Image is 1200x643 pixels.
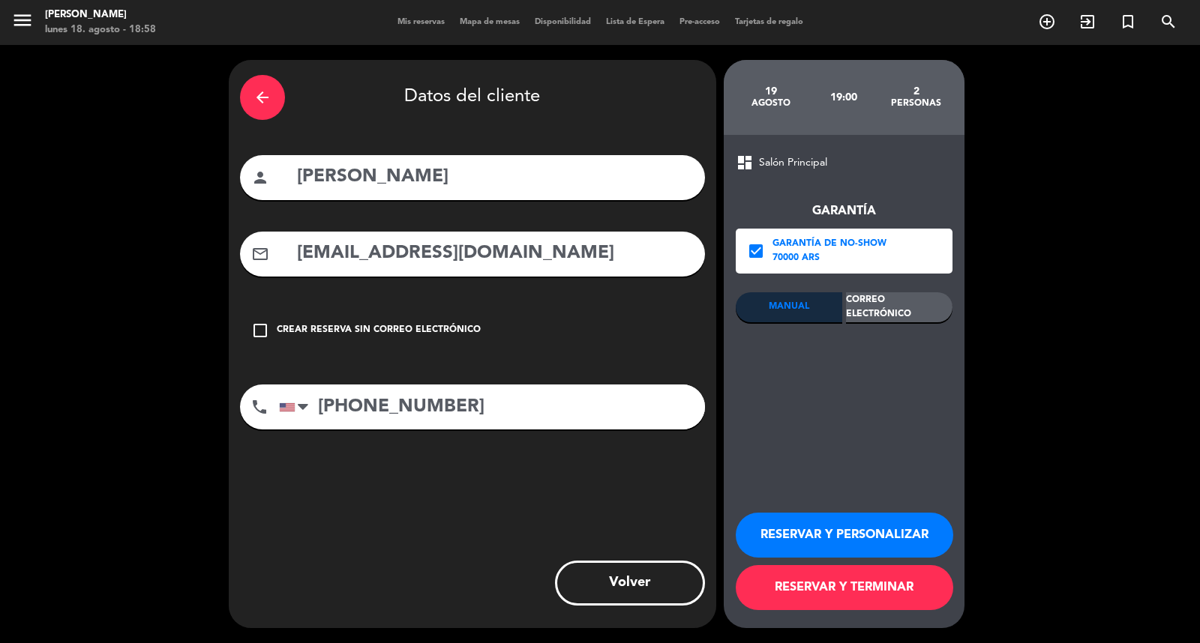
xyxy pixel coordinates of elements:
[736,292,842,322] div: MANUAL
[880,85,952,97] div: 2
[759,154,827,172] span: Salón Principal
[736,513,953,558] button: RESERVAR Y PERSONALIZAR
[527,18,598,26] span: Disponibilidad
[250,398,268,416] i: phone
[735,85,808,97] div: 19
[735,97,808,109] div: agosto
[598,18,672,26] span: Lista de Espera
[452,18,527,26] span: Mapa de mesas
[736,154,754,172] span: dashboard
[45,7,156,22] div: [PERSON_NAME]
[1119,13,1137,31] i: turned_in_not
[747,242,765,260] i: check_box
[736,565,953,610] button: RESERVAR Y TERMINAR
[295,162,694,193] input: Nombre del cliente
[807,71,880,124] div: 19:00
[1078,13,1096,31] i: exit_to_app
[846,292,952,322] div: Correo Electrónico
[251,169,269,187] i: person
[727,18,811,26] span: Tarjetas de regalo
[1038,13,1056,31] i: add_circle_outline
[240,71,705,124] div: Datos del cliente
[279,384,705,429] input: Número de teléfono...
[772,251,886,266] div: 70000 ARS
[295,238,694,269] input: Email del cliente
[251,245,269,263] i: mail_outline
[555,561,705,606] button: Volver
[253,88,271,106] i: arrow_back
[251,321,269,339] i: check_box_outline_blank
[772,237,886,252] div: Garantía de no-show
[11,9,34,37] button: menu
[45,22,156,37] div: lunes 18. agosto - 18:58
[11,9,34,31] i: menu
[672,18,727,26] span: Pre-acceso
[390,18,452,26] span: Mis reservas
[1159,13,1177,31] i: search
[736,202,952,221] div: Garantía
[280,385,314,429] div: United States: +1
[277,323,481,338] div: Crear reserva sin correo electrónico
[880,97,952,109] div: personas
